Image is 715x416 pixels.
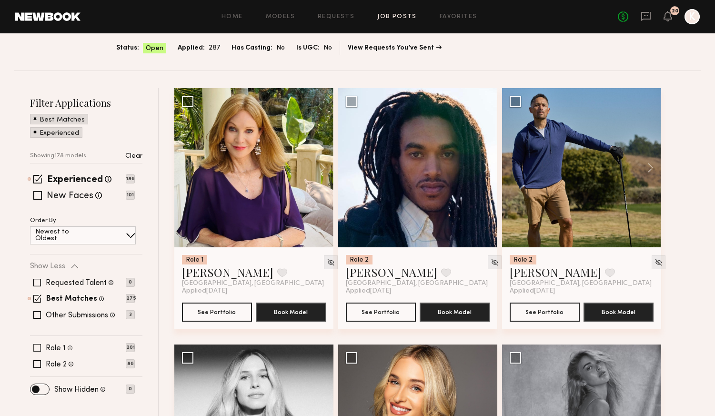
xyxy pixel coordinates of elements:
label: Best Matches [46,295,97,303]
p: 275 [126,294,135,303]
img: Unhide Model [327,258,335,266]
label: Show Hidden [54,386,99,394]
p: Clear [125,153,142,160]
button: Book Model [256,303,326,322]
p: Best Matches [40,117,85,123]
a: [PERSON_NAME] [346,264,437,280]
div: Applied [DATE] [182,287,326,295]
span: Has Casting: [232,43,272,53]
div: Role 1 [182,255,207,264]
p: Showing 178 models [30,153,86,159]
span: [GEOGRAPHIC_DATA], [GEOGRAPHIC_DATA] [182,280,324,287]
span: 287 [209,43,220,53]
h2: Filter Applications [30,96,142,109]
p: Newest to Oldest [35,229,92,242]
div: Role 2 [510,255,536,264]
a: Requests [318,14,354,20]
label: Role 1 [46,345,66,352]
p: 3 [126,310,135,319]
label: Experienced [47,175,103,185]
span: Applied: [178,43,205,53]
span: Status: [116,43,139,53]
a: Models [266,14,295,20]
span: Is UGC: [296,43,320,53]
p: Show Less [30,263,65,270]
p: 186 [126,174,135,183]
a: Book Model [584,307,654,315]
p: Experienced [40,130,79,137]
button: Book Model [420,303,490,322]
label: New Faces [47,192,93,201]
span: No [323,43,332,53]
p: 86 [126,359,135,368]
a: K [685,9,700,24]
a: Favorites [440,14,477,20]
span: Open [146,44,163,53]
label: Requested Talent [46,279,107,287]
div: Applied [DATE] [510,287,654,295]
p: Order By [30,218,56,224]
div: Applied [DATE] [346,287,490,295]
button: See Portfolio [510,303,580,322]
p: 101 [126,191,135,200]
img: Unhide Model [491,258,499,266]
a: Book Model [420,307,490,315]
a: [PERSON_NAME] [510,264,601,280]
label: Other Submissions [46,312,108,319]
p: 201 [126,343,135,352]
span: [GEOGRAPHIC_DATA], [GEOGRAPHIC_DATA] [346,280,488,287]
span: No [276,43,285,53]
a: View Requests You’ve Sent [348,45,442,51]
img: Unhide Model [655,258,663,266]
p: 0 [126,385,135,394]
span: [GEOGRAPHIC_DATA], [GEOGRAPHIC_DATA] [510,280,652,287]
button: Book Model [584,303,654,322]
div: 20 [672,9,678,14]
a: Job Posts [377,14,417,20]
label: Role 2 [46,361,67,368]
div: Role 2 [346,255,373,264]
button: See Portfolio [346,303,416,322]
a: [PERSON_NAME] [182,264,273,280]
p: 0 [126,278,135,287]
button: See Portfolio [182,303,252,322]
a: Book Model [256,307,326,315]
a: Home [222,14,243,20]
